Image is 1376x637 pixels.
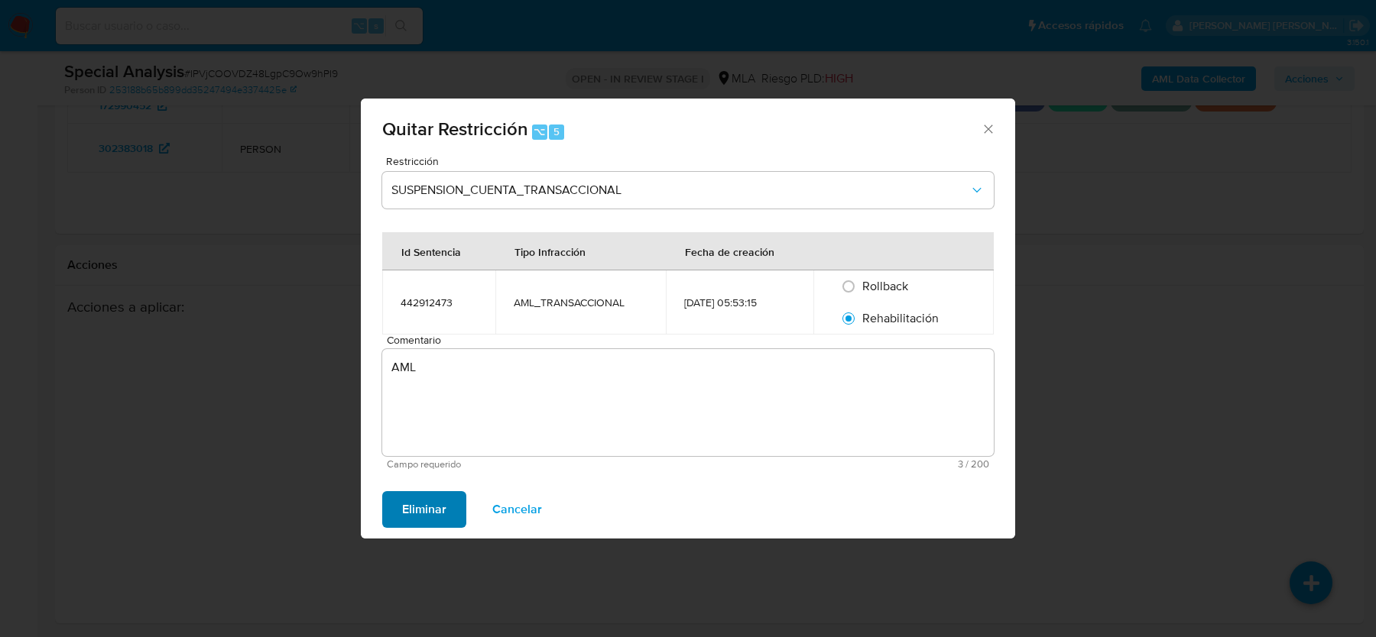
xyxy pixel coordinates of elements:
span: Quitar Restricción [382,115,528,142]
span: SUSPENSION_CUENTA_TRANSACCIONAL [391,183,969,198]
span: Máximo 200 caracteres [688,459,989,469]
span: Campo requerido [387,459,688,470]
span: Cancelar [492,493,542,526]
button: Restriction [382,172,994,209]
div: 442912473 [401,296,477,309]
span: Rollback [862,277,908,295]
div: Tipo Infracción [496,233,604,270]
textarea: AML [382,349,994,456]
span: Rehabilitación [862,309,939,327]
button: Cerrar ventana [981,121,995,135]
span: Eliminar [402,493,446,526]
button: Eliminar [382,491,466,528]
div: Fecha de creación [667,233,793,270]
div: AML_TRANSACCIONAL [514,296,647,309]
span: 5 [553,124,560,139]
span: Restricción [386,156,998,167]
button: Cancelar [472,491,562,528]
div: [DATE] 05:53:15 [684,296,795,309]
div: Id Sentencia [383,233,479,270]
span: ⌥ [534,124,545,139]
span: Comentario [387,335,998,346]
